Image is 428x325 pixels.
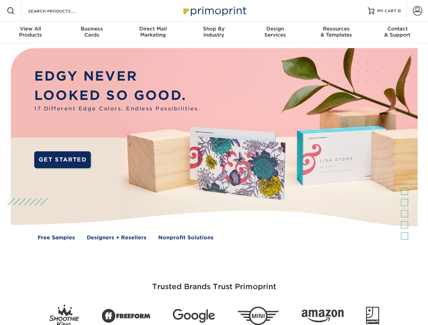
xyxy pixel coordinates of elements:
a: Designers + Resellers [87,234,146,242]
a: BusinessCards [61,22,122,43]
p: LOOKED SO GOOD. [34,86,200,105]
div: Services [245,26,306,38]
img: Google [173,309,215,323]
a: GET STARTED [34,151,91,168]
div: Marketing [122,26,183,38]
input: SEARCH PRODUCTS..... [27,7,94,15]
div: & Support [367,26,428,38]
img: Goodwill [366,307,379,325]
span: MY CART [377,8,396,14]
h3: Trusted Brands Trust Primoprint [16,266,412,299]
span: Design [245,26,306,32]
a: Nonprofit Solutions [158,234,213,242]
a: Shop ByIndustry [183,22,244,43]
a: Free Samples [38,234,75,242]
span: Resources [306,26,367,32]
a: Contact& Support [367,22,428,43]
span: Contact [367,26,428,32]
div: Industry [183,26,244,38]
a: Direct MailMarketing [122,22,183,43]
span: Direct Mail [122,26,183,32]
span: Shop By [183,26,244,32]
a: Resources& Templates [306,22,367,43]
span: 0 [398,8,401,13]
p: EDGY NEVER [34,67,200,86]
div: Cards [61,26,122,38]
img: Amazon [302,310,344,323]
img: Primoprint [180,3,248,18]
span: Business [61,26,122,32]
a: DesignServices [245,22,306,43]
div: & Templates [306,26,367,38]
span: 17 Different Edge Colors. Endless Possibilities. [34,105,200,113]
